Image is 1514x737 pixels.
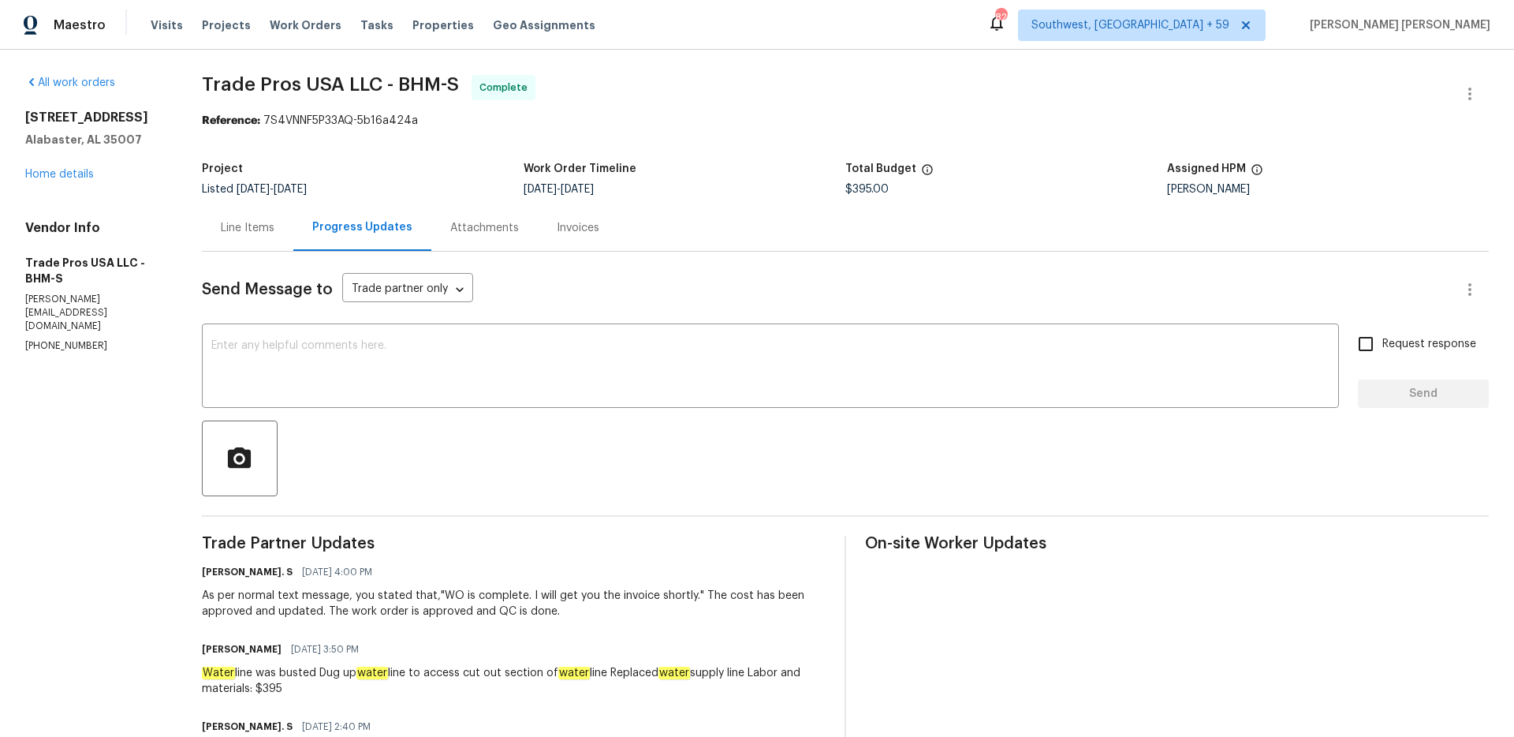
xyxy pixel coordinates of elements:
span: $395.00 [845,184,889,195]
span: Listed [202,184,307,195]
h6: [PERSON_NAME] [202,642,282,657]
span: Trade Pros USA LLC - BHM-S [202,75,459,94]
div: Progress Updates [312,219,412,235]
em: water [658,667,690,679]
h5: Assigned HPM [1167,163,1246,174]
em: Water [202,667,235,679]
span: Complete [479,80,534,95]
span: The hpm assigned to this work order. [1251,163,1263,184]
div: 824 [995,9,1006,25]
div: Attachments [450,220,519,236]
span: [DATE] 4:00 PM [302,564,372,580]
a: Home details [25,169,94,180]
div: Line Items [221,220,274,236]
div: Trade partner only [342,277,473,303]
div: 7S4VNNF5P33AQ-5b16a424a [202,113,1489,129]
span: - [237,184,307,195]
h5: Total Budget [845,163,916,174]
span: [DATE] [237,184,270,195]
span: Projects [202,17,251,33]
div: As per normal text message, you stated that,"WO is complete. I will get you the invoice shortly."... [202,588,826,619]
span: Request response [1382,336,1476,353]
span: Work Orders [270,17,341,33]
h2: [STREET_ADDRESS] [25,110,164,125]
span: Trade Partner Updates [202,536,826,552]
b: Reference: [202,115,260,126]
span: On-site Worker Updates [865,536,1489,552]
span: Maestro [54,17,106,33]
div: line was busted Dug up line to access cut out section of line Replaced supply line Labor and mate... [202,665,826,697]
h5: Project [202,163,243,174]
span: [DATE] [561,184,594,195]
p: [PHONE_NUMBER] [25,339,164,353]
span: [DATE] [274,184,307,195]
h6: [PERSON_NAME]. S [202,719,293,735]
span: [DATE] 3:50 PM [291,642,359,657]
span: Visits [151,17,183,33]
em: water [558,667,590,679]
span: [DATE] 2:40 PM [302,719,371,735]
h5: Trade Pros USA LLC - BHM-S [25,255,164,286]
p: [PERSON_NAME][EMAIL_ADDRESS][DOMAIN_NAME] [25,293,164,333]
em: water [356,667,388,679]
span: Southwest, [GEOGRAPHIC_DATA] + 59 [1031,17,1229,33]
h5: Alabaster, AL 35007 [25,132,164,148]
a: All work orders [25,77,115,88]
span: Send Message to [202,282,333,297]
span: - [524,184,594,195]
h5: Work Order Timeline [524,163,636,174]
span: Properties [412,17,474,33]
span: [PERSON_NAME] [PERSON_NAME] [1303,17,1490,33]
span: Geo Assignments [493,17,595,33]
span: [DATE] [524,184,557,195]
span: Tasks [360,20,393,31]
span: The total cost of line items that have been proposed by Opendoor. This sum includes line items th... [921,163,934,184]
div: [PERSON_NAME] [1167,184,1489,195]
div: Invoices [557,220,599,236]
h6: [PERSON_NAME]. S [202,564,293,580]
h4: Vendor Info [25,220,164,236]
